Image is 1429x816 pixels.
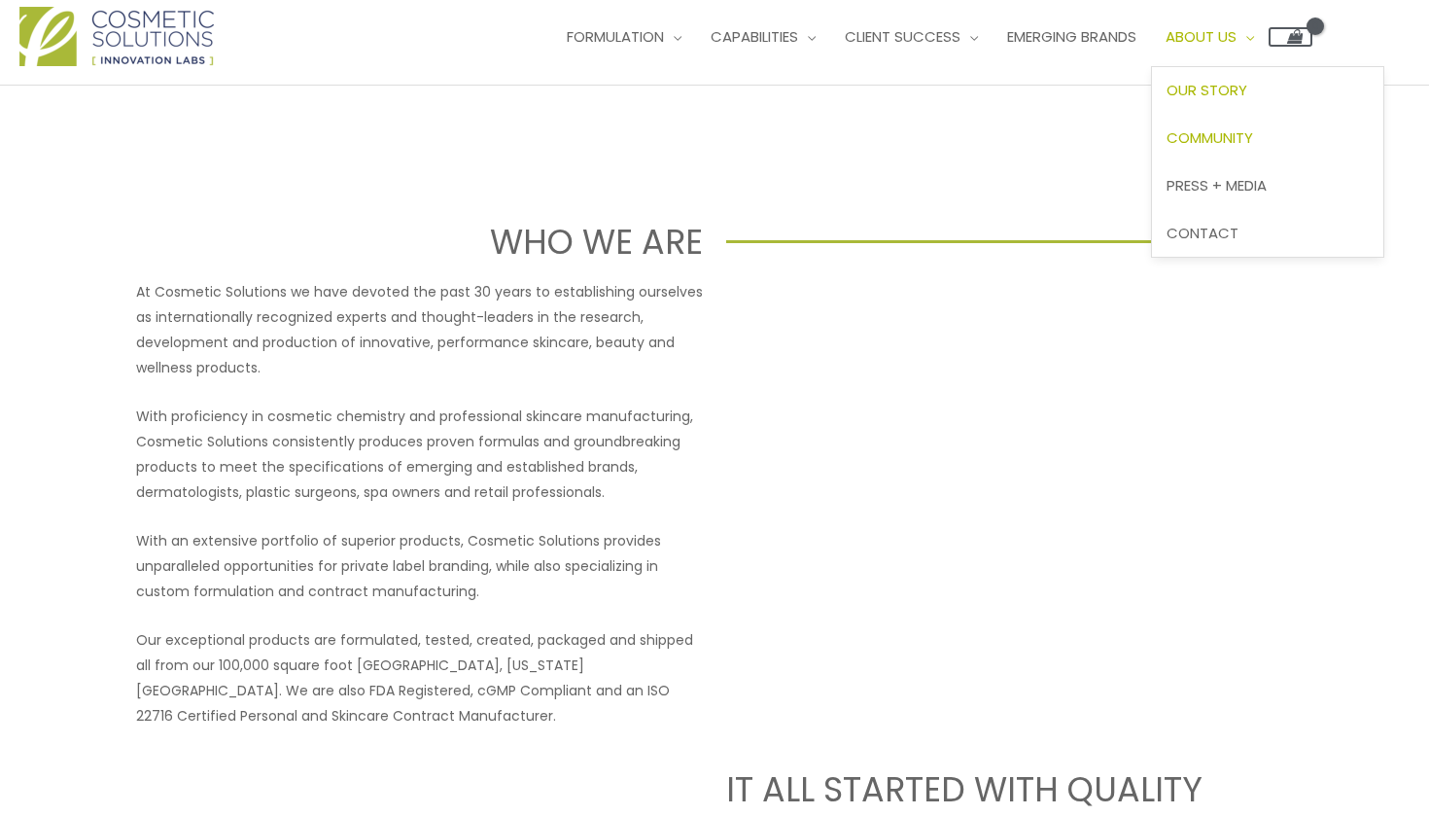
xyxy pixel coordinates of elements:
span: About Us [1166,26,1237,47]
span: Formulation [567,26,664,47]
nav: Site Navigation [538,8,1312,66]
a: Capabilities [696,8,830,66]
iframe: Get to know Cosmetic Solutions Private Label Skin Care [726,279,1293,598]
span: Community [1167,127,1253,148]
a: View Shopping Cart, empty [1269,27,1312,47]
span: Contact [1167,223,1238,243]
a: Community [1152,115,1383,162]
a: Contact [1152,209,1383,257]
span: Our Story [1167,80,1247,100]
a: Formulation [552,8,696,66]
a: Press + Media [1152,161,1383,209]
span: Emerging Brands [1007,26,1136,47]
span: Capabilities [711,26,798,47]
p: With proficiency in cosmetic chemistry and professional skincare manufacturing, Cosmetic Solution... [136,404,703,505]
p: Our exceptional products are formulated, tested, created, packaged and shipped all from our 100,0... [136,627,703,728]
a: Emerging Brands [993,8,1151,66]
span: Client Success [845,26,960,47]
p: With an extensive portfolio of superior products, Cosmetic Solutions provides unparalleled opport... [136,528,703,604]
span: Press + Media [1167,175,1267,195]
img: Cosmetic Solutions Logo [19,7,214,66]
h1: WHO WE ARE [99,218,703,266]
p: At Cosmetic Solutions we have devoted the past 30 years to establishing ourselves as internationa... [136,279,703,380]
a: Client Success [830,8,993,66]
a: About Us [1151,8,1269,66]
a: Our Story [1152,67,1383,115]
